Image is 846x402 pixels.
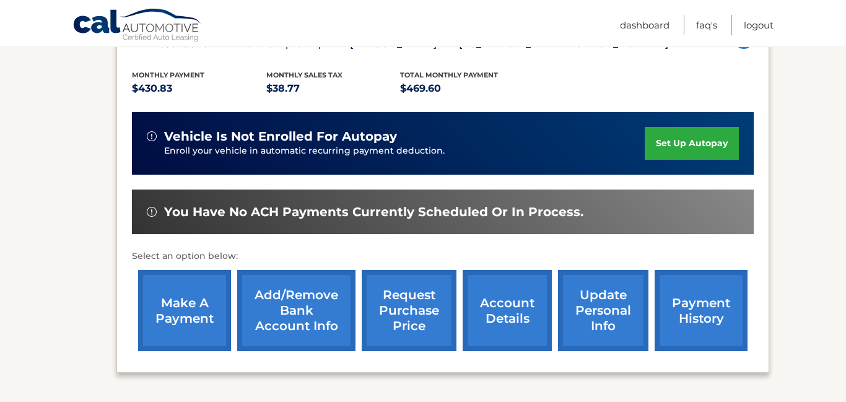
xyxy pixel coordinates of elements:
a: make a payment [138,270,231,351]
a: update personal info [558,270,648,351]
a: account details [463,270,552,351]
span: vehicle is not enrolled for autopay [164,129,397,144]
span: Monthly sales Tax [266,71,342,79]
p: $38.77 [266,80,401,97]
a: Add/Remove bank account info [237,270,355,351]
p: Select an option below: [132,249,754,264]
a: Logout [744,15,774,35]
p: $469.60 [400,80,534,97]
a: request purchase price [362,270,456,351]
a: payment history [655,270,748,351]
span: Total Monthly Payment [400,71,498,79]
img: alert-white.svg [147,207,157,217]
p: Enroll your vehicle in automatic recurring payment deduction. [164,144,645,158]
span: Monthly Payment [132,71,204,79]
a: Cal Automotive [72,8,203,44]
a: set up autopay [645,127,739,160]
a: FAQ's [696,15,717,35]
p: $430.83 [132,80,266,97]
img: alert-white.svg [147,131,157,141]
span: You have no ACH payments currently scheduled or in process. [164,204,583,220]
a: Dashboard [620,15,669,35]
